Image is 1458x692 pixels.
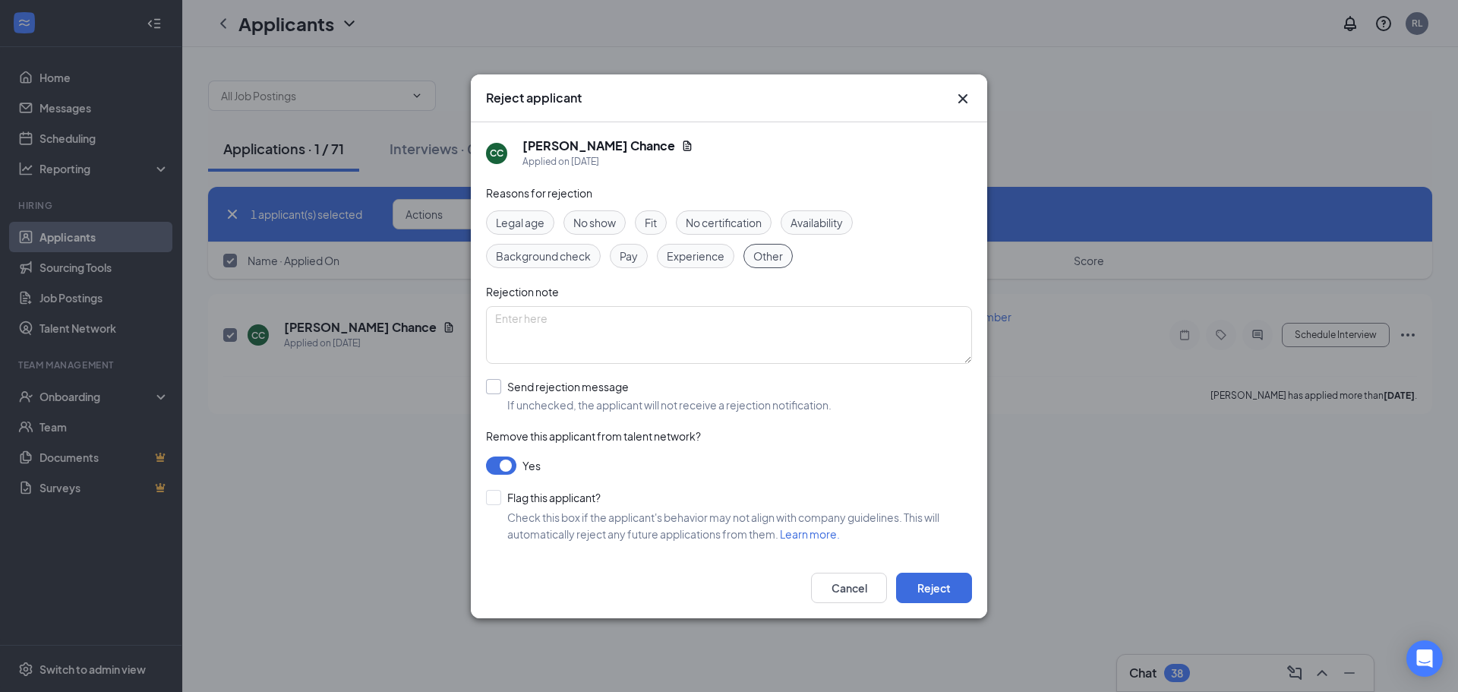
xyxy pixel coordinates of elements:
div: CC [490,147,503,160]
span: Other [753,248,783,264]
button: Close [954,90,972,108]
span: No certification [686,214,762,231]
h5: [PERSON_NAME] Chance [522,137,675,154]
span: Remove this applicant from talent network? [486,429,701,443]
span: Pay [620,248,638,264]
div: Applied on [DATE] [522,154,693,169]
span: Rejection note [486,285,559,299]
button: Cancel [811,573,887,603]
span: Experience [667,248,724,264]
h3: Reject applicant [486,90,582,106]
span: Background check [496,248,591,264]
button: Reject [896,573,972,603]
span: Legal age [496,214,544,231]
span: Reasons for rejection [486,186,592,200]
a: Learn more. [780,527,840,541]
span: No show [573,214,616,231]
svg: Cross [954,90,972,108]
div: Open Intercom Messenger [1406,640,1443,677]
span: Yes [522,457,541,475]
svg: Document [681,140,693,152]
span: Availability [791,214,843,231]
span: Check this box if the applicant's behavior may not align with company guidelines. This will autom... [507,510,939,541]
span: Fit [645,214,657,231]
